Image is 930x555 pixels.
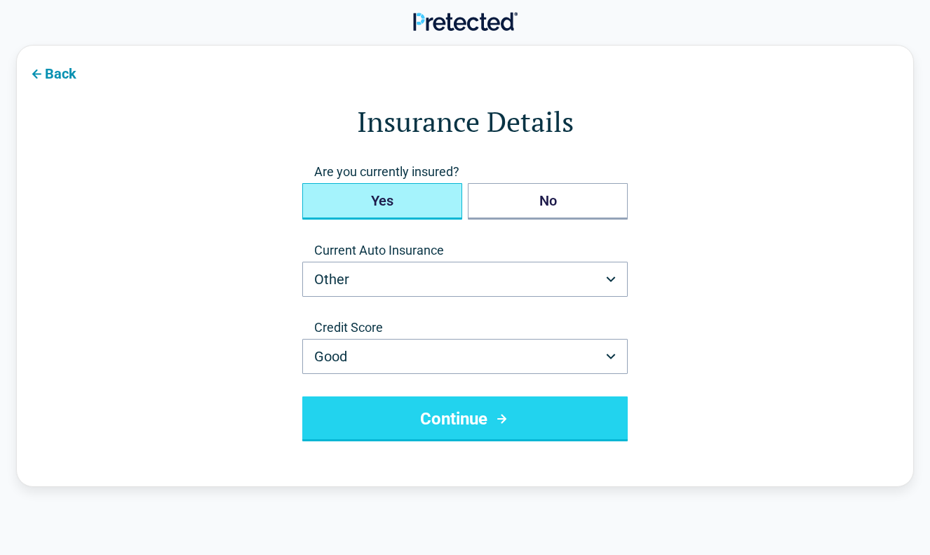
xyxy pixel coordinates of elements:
button: No [468,183,628,220]
label: Credit Score [302,319,628,336]
button: Continue [302,396,628,441]
h1: Insurance Details [73,102,857,141]
label: Current Auto Insurance [302,242,628,259]
span: Are you currently insured? [302,163,628,180]
button: Yes [302,183,462,220]
button: Back [17,57,88,88]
